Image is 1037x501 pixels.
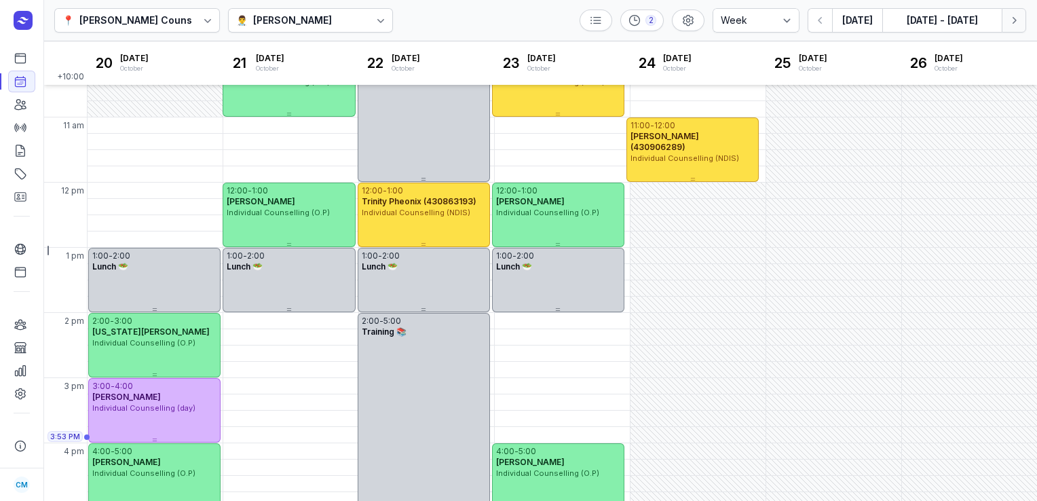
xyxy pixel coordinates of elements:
div: - [517,185,521,196]
div: 2 [645,15,656,26]
button: [DATE] [832,8,882,33]
div: 1:00 [387,185,403,196]
div: 2:00 [92,316,110,327]
div: 3:00 [92,381,111,392]
div: 2:00 [113,250,130,261]
div: - [512,250,516,261]
div: 1:00 [496,250,512,261]
div: - [111,381,115,392]
div: 12:00 [496,185,517,196]
span: Lunch 🥗 [362,261,398,272]
div: October [120,64,149,73]
span: 4 pm [64,446,84,457]
span: [DATE] [663,53,692,64]
span: 2 pm [64,316,84,327]
div: October [663,64,692,73]
span: [PERSON_NAME] (430906289) [630,131,699,152]
button: [DATE] - [DATE] [882,8,1002,33]
span: [DATE] [935,53,963,64]
div: 11:00 [630,120,650,131]
div: - [243,250,247,261]
span: CM [16,477,28,493]
span: [PERSON_NAME] [496,457,565,467]
div: - [383,185,387,196]
div: 25 [772,52,793,74]
span: Individual Counselling (NDIS) [362,208,470,217]
span: Individual Counselling (O.P) [496,208,599,217]
div: 4:00 [92,446,111,457]
span: Trinity Pheonix (430863193) [362,196,476,206]
div: - [110,316,114,327]
span: Individual Counselling (O.P) [92,338,195,348]
span: +10:00 [57,71,87,85]
div: 5:00 [518,446,536,457]
div: October [935,64,963,73]
span: 3:53 PM [50,431,80,442]
span: Lunch 🥗 [92,261,128,272]
div: - [514,446,518,457]
div: 12:00 [362,185,383,196]
span: [PERSON_NAME] [92,457,161,467]
span: [DATE] [392,53,420,64]
span: 1 pm [66,250,84,261]
div: 1:00 [92,250,109,261]
div: 23 [500,52,522,74]
span: Individual Counselling (day) [92,403,195,413]
div: 👨‍⚕️ [236,12,248,29]
div: - [111,446,115,457]
div: 12:00 [654,120,675,131]
div: [PERSON_NAME] [253,12,332,29]
div: 1:00 [521,185,538,196]
div: - [379,316,383,327]
span: 12 pm [61,185,84,196]
span: [PERSON_NAME] [92,392,161,402]
span: Lunch 🥗 [496,261,532,272]
div: 3:00 [114,316,132,327]
div: - [378,250,382,261]
div: 20 [93,52,115,74]
div: 24 [636,52,658,74]
span: Training 📚 [362,327,407,337]
span: Individual Counselling (NDIS) [630,153,739,163]
div: 1:00 [362,250,378,261]
div: 21 [229,52,250,74]
div: 4:00 [115,381,133,392]
div: - [109,250,113,261]
span: [DATE] [120,53,149,64]
div: 2:00 [382,250,400,261]
div: 2:00 [247,250,265,261]
span: [DATE] [527,53,556,64]
div: October [392,64,420,73]
div: 2:00 [362,316,379,327]
span: 3 pm [64,381,84,392]
div: [PERSON_NAME] Counselling [79,12,219,29]
span: Individual Counselling (O.P) [92,468,195,478]
div: 1:00 [252,185,268,196]
div: 12:00 [227,185,248,196]
span: [DATE] [799,53,827,64]
span: Lunch 🥗 [227,261,263,272]
div: 26 [907,52,929,74]
span: [PERSON_NAME] [227,196,295,206]
div: 22 [364,52,386,74]
div: October [256,64,284,73]
div: 📍 [62,12,74,29]
div: 2:00 [516,250,534,261]
span: [PERSON_NAME] [496,196,565,206]
div: 5:00 [383,316,401,327]
span: [DATE] [256,53,284,64]
div: - [650,120,654,131]
div: October [799,64,827,73]
div: October [527,64,556,73]
span: 11 am [63,120,84,131]
div: 4:00 [496,446,514,457]
span: Individual Counselling (O.P) [227,208,330,217]
div: 5:00 [115,446,132,457]
span: Individual Counselling (O.P) [496,468,599,478]
span: [US_STATE][PERSON_NAME] [92,327,210,337]
div: 1:00 [227,250,243,261]
div: - [248,185,252,196]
